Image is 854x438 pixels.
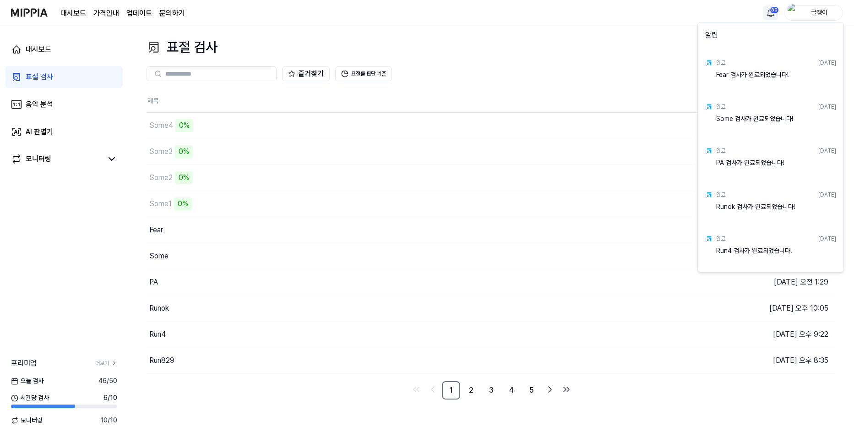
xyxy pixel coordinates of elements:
[705,103,713,110] img: test result icon
[716,103,725,111] div: 완료
[716,235,725,243] div: 완료
[705,59,713,66] img: test result icon
[705,235,713,242] img: test result icon
[818,103,836,111] div: [DATE]
[716,114,836,132] div: Some 검사가 완료되었습니다!
[716,59,725,67] div: 완료
[716,191,725,199] div: 완료
[818,147,836,155] div: [DATE]
[818,235,836,243] div: [DATE]
[716,246,836,264] div: Run4 검사가 완료되었습니다!
[818,191,836,199] div: [DATE]
[716,147,725,155] div: 완료
[700,24,842,50] div: 알림
[716,202,836,220] div: Runok 검사가 완료되었습니다!
[716,158,836,176] div: PA 검사가 완료되었습니다!
[716,70,836,88] div: Fear 검사가 완료되었습니다!
[818,59,836,67] div: [DATE]
[705,191,713,198] img: test result icon
[705,147,713,154] img: test result icon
